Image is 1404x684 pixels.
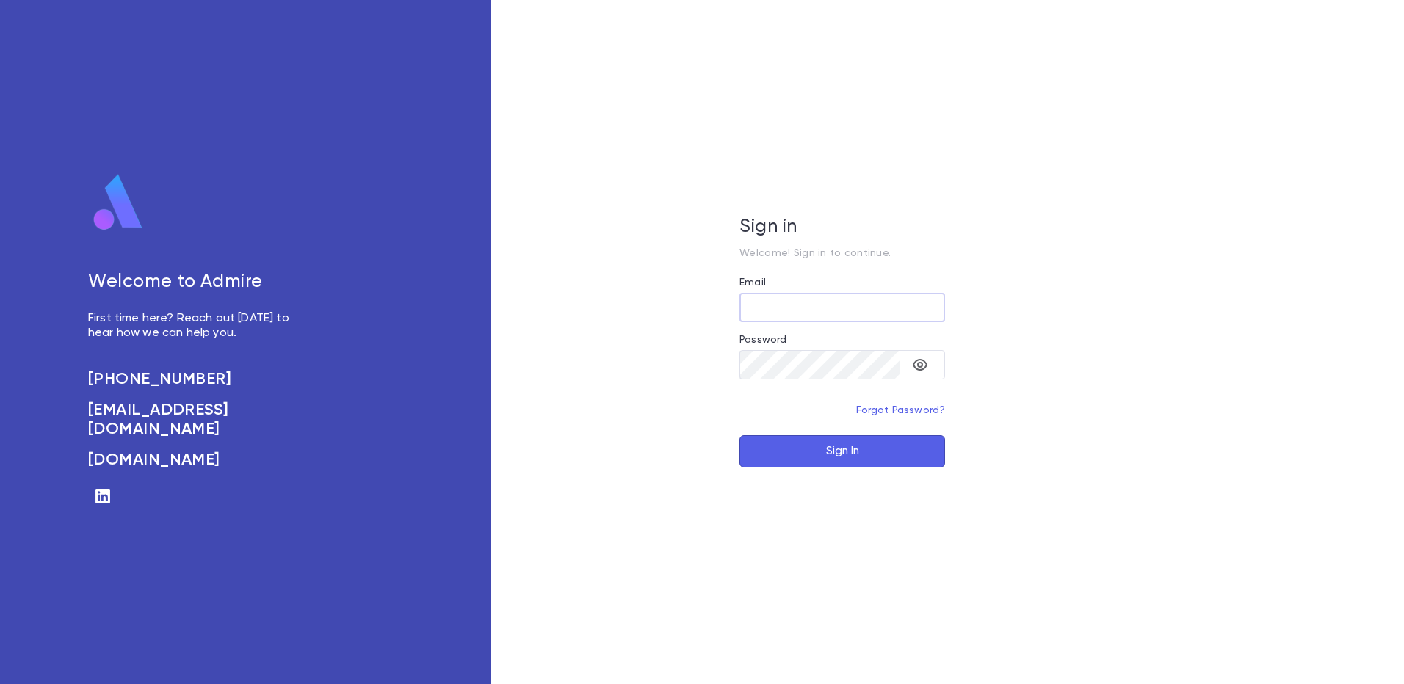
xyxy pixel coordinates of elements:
p: Welcome! Sign in to continue. [739,247,945,259]
h5: Welcome to Admire [88,272,305,294]
a: [PHONE_NUMBER] [88,370,305,389]
a: Forgot Password? [856,405,946,415]
button: Sign In [739,435,945,467]
label: Password [739,334,786,346]
a: [DOMAIN_NAME] [88,451,305,470]
h5: Sign in [739,217,945,239]
label: Email [739,277,766,288]
a: [EMAIL_ADDRESS][DOMAIN_NAME] [88,401,305,439]
p: First time here? Reach out [DATE] to hear how we can help you. [88,311,305,341]
img: logo [88,173,148,232]
button: toggle password visibility [905,350,935,379]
